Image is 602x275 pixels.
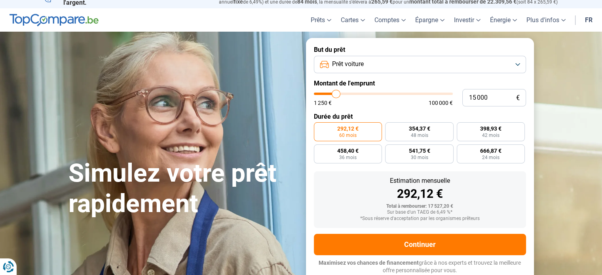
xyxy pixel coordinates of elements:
[410,133,428,138] span: 48 mois
[482,155,499,160] span: 24 mois
[449,8,485,32] a: Investir
[314,113,526,120] label: Durée du prêt
[320,204,520,209] div: Total à rembourser: 17 527,20 €
[480,148,501,154] span: 666,87 €
[408,148,430,154] span: 541,75 €
[336,8,370,32] a: Cartes
[314,80,526,87] label: Montant de l'emprunt
[320,188,520,200] div: 292,12 €
[314,234,526,255] button: Continuer
[314,100,332,106] span: 1 250 €
[332,60,364,68] span: Prêt voiture
[319,260,419,266] span: Maximisez vos chances de financement
[68,158,296,219] h1: Simulez votre prêt rapidement
[480,126,501,131] span: 398,93 €
[580,8,597,32] a: fr
[9,14,99,27] img: TopCompare
[314,46,526,53] label: But du prêt
[314,259,526,275] p: grâce à nos experts et trouvez la meilleure offre personnalisée pour vous.
[516,95,520,101] span: €
[306,8,336,32] a: Prêts
[337,126,359,131] span: 292,12 €
[320,210,520,215] div: Sur base d'un TAEG de 6,49 %*
[410,8,449,32] a: Épargne
[370,8,410,32] a: Comptes
[337,148,359,154] span: 458,40 €
[410,155,428,160] span: 30 mois
[522,8,570,32] a: Plus d'infos
[482,133,499,138] span: 42 mois
[320,178,520,184] div: Estimation mensuelle
[339,133,357,138] span: 60 mois
[320,216,520,222] div: *Sous réserve d'acceptation par les organismes prêteurs
[314,56,526,73] button: Prêt voiture
[339,155,357,160] span: 36 mois
[408,126,430,131] span: 354,37 €
[485,8,522,32] a: Énergie
[429,100,453,106] span: 100 000 €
